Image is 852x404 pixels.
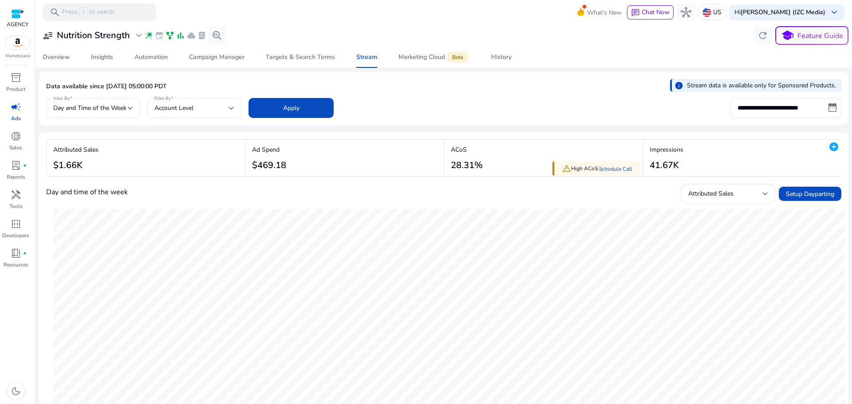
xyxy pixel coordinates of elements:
p: Resources [4,261,28,269]
span: school [781,29,794,42]
span: What's New [587,5,622,20]
p: Data available since [DATE] 05:00:00 PDT [46,82,167,91]
button: search_insights [208,27,226,44]
p: ACoS [451,145,483,154]
span: wand_stars [144,31,153,40]
span: donut_small [11,131,21,141]
div: Marketing Cloud [398,54,470,61]
h3: $1.66K [53,160,99,171]
span: fiber_manual_record [23,251,27,255]
div: Automation [134,54,168,60]
span: warning [562,164,571,173]
h3: $469.18 [252,160,286,171]
h3: 41.67K [650,160,683,171]
button: hub [677,4,695,21]
span: info [674,81,683,90]
p: Attributed Sales [53,145,99,154]
button: chatChat Now [627,5,674,20]
p: Feature Guide [797,31,843,41]
p: Tools [9,202,23,210]
p: Press to search [62,8,114,17]
h3: 28.31% [451,160,483,171]
p: Sales [9,144,22,152]
span: refresh [757,30,768,41]
p: Ads [11,114,21,122]
span: / [79,8,87,17]
div: High ACoS. [552,161,640,176]
span: Apply [283,103,300,113]
span: code_blocks [11,219,21,229]
span: book_4 [11,248,21,259]
a: Schedule Call [599,165,632,173]
p: Developers [2,231,29,239]
span: search_insights [212,30,222,41]
p: Ad Spend [252,145,286,154]
span: Attributed Sales [688,189,734,198]
span: hub [681,7,691,18]
span: expand_more [134,30,144,41]
button: Setup Dayparting [779,187,841,201]
span: search [50,7,60,18]
span: campaign [11,102,21,112]
p: AGENCY [7,20,28,28]
span: dark_mode [11,386,21,396]
mat-icon: add_circle [828,141,839,152]
mat-label: Filter By [154,95,171,102]
span: Beta [447,52,468,63]
span: handyman [11,189,21,200]
span: Day and Time of the Week [53,104,126,112]
h4: Day and time of the week [46,188,128,196]
span: Chat Now [642,8,670,16]
button: Apply [248,98,334,118]
span: lab_profile [197,31,206,40]
span: chat [631,8,640,17]
p: Product [6,85,25,93]
button: refresh [754,27,772,44]
span: family_history [166,31,174,40]
img: amazon.svg [6,36,30,49]
div: Campaign Manager [189,54,245,60]
p: Hi [734,9,825,16]
span: bar_chart [176,31,185,40]
h3: Nutrition Strength [57,30,130,41]
span: lab_profile [11,160,21,171]
span: cloud [187,31,196,40]
span: inventory_2 [11,72,21,83]
p: Marketplace [5,53,30,59]
p: Reports [7,173,25,181]
span: fiber_manual_record [23,164,27,167]
div: Targets & Search Terms [266,54,335,60]
b: [PERSON_NAME] (IZC Media) [741,8,825,16]
span: event [155,31,164,40]
span: user_attributes [43,30,53,41]
div: Stream [356,54,377,60]
span: Setup Dayparting [786,189,834,199]
img: us.svg [702,8,711,17]
div: Overview [43,54,70,60]
div: Insights [91,54,113,60]
p: US [713,4,722,20]
mat-label: View By [53,95,70,102]
span: Account Level [154,104,193,112]
p: Impressions [650,145,683,154]
button: schoolFeature Guide [775,26,848,45]
span: keyboard_arrow_down [829,7,840,18]
p: Stream data is available only for Sponsored Products. [687,81,836,90]
div: History [491,54,512,60]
